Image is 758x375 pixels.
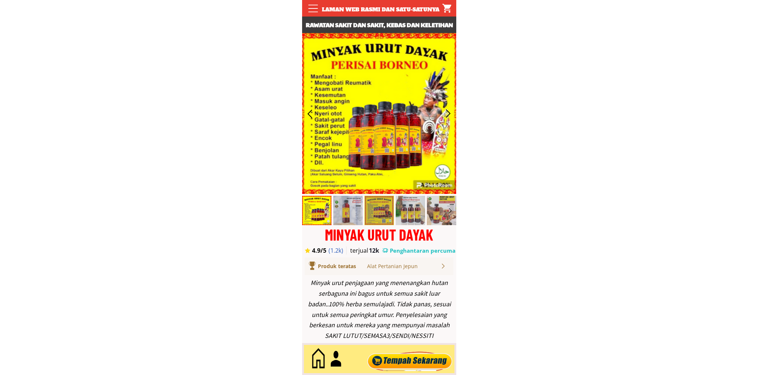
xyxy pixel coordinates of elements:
div: Laman web rasmi dan satu-satunya [318,6,443,14]
h3: Penghantaran percuma [390,247,456,255]
h3: (1.2k) [329,246,347,255]
h3: 12k [369,246,381,255]
h3: 4.9/5 [312,246,333,255]
div: Produk teratas [318,262,377,270]
div: MINYAK URUT DAYAK [302,227,456,242]
div: Alat Pertanian Jepun [367,262,440,270]
h3: terjual [350,246,375,255]
h3: Rawatan sakit dan sakit, kebas dan keletihan [302,20,456,30]
div: Minyak urut penjagaan yang menenangkan hutan serbaguna ini bagus untuk semua sakit luar badan..10... [306,278,453,341]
